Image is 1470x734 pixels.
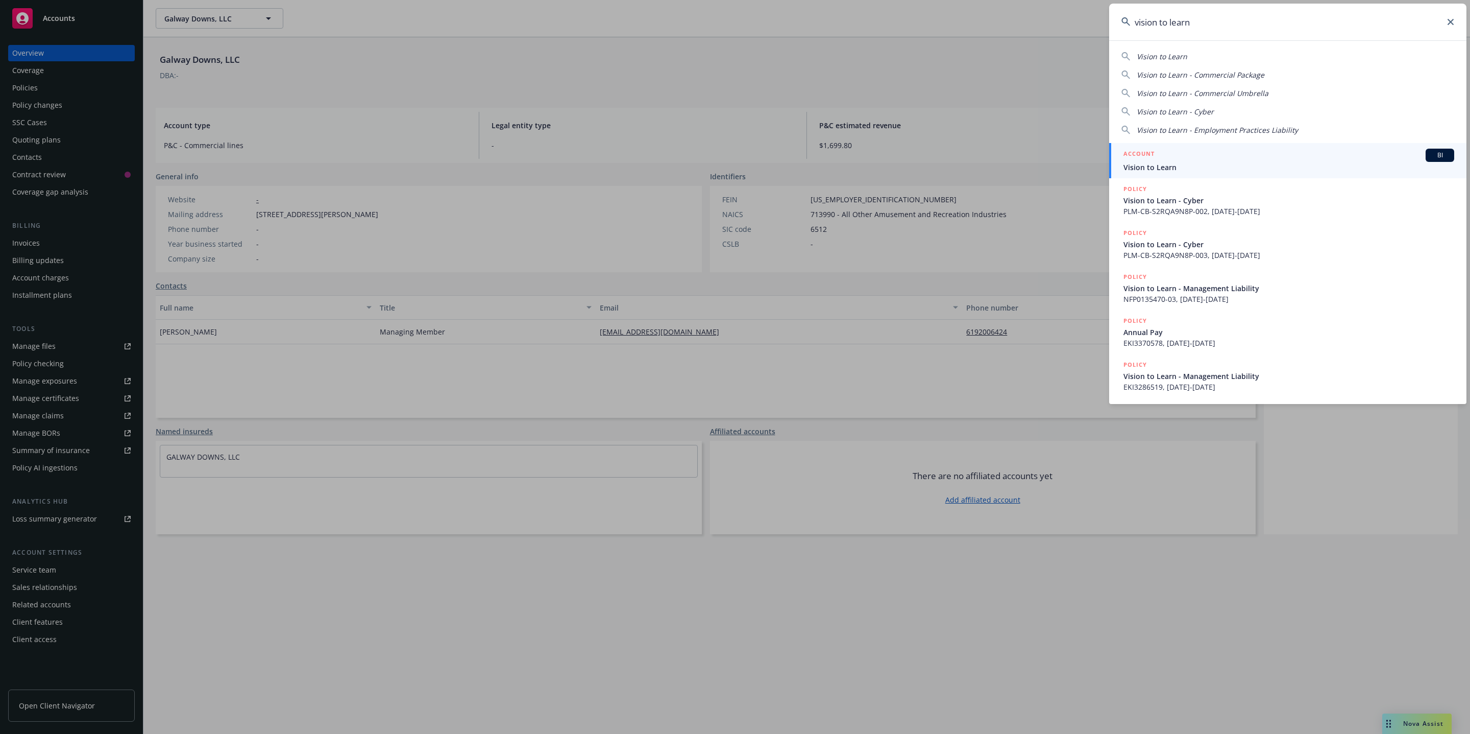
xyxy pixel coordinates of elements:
[1137,70,1264,80] span: Vision to Learn - Commercial Package
[1123,294,1454,304] span: NFP0135470-03, [DATE]-[DATE]
[1123,283,1454,294] span: Vision to Learn - Management Liability
[1137,125,1298,135] span: Vision to Learn - Employment Practices Liability
[1109,310,1466,354] a: POLICYAnnual PayEKI3370578, [DATE]-[DATE]
[1123,327,1454,338] span: Annual Pay
[1137,88,1268,98] span: Vision to Learn - Commercial Umbrella
[1109,143,1466,178] a: ACCOUNTBIVision to Learn
[1123,239,1454,250] span: Vision to Learn - Cyber
[1109,222,1466,266] a: POLICYVision to Learn - CyberPLM-CB-S2RQA9N8P-003, [DATE]-[DATE]
[1123,272,1147,282] h5: POLICY
[1123,338,1454,348] span: EKI3370578, [DATE]-[DATE]
[1123,382,1454,392] span: EKI3286519, [DATE]-[DATE]
[1109,354,1466,398] a: POLICYVision to Learn - Management LiabilityEKI3286519, [DATE]-[DATE]
[1109,4,1466,40] input: Search...
[1137,52,1187,61] span: Vision to Learn
[1109,178,1466,222] a: POLICYVision to Learn - CyberPLM-CB-S2RQA9N8P-002, [DATE]-[DATE]
[1123,162,1454,173] span: Vision to Learn
[1137,107,1214,116] span: Vision to Learn - Cyber
[1123,184,1147,194] h5: POLICY
[1123,360,1147,370] h5: POLICY
[1123,195,1454,206] span: Vision to Learn - Cyber
[1123,206,1454,217] span: PLM-CB-S2RQA9N8P-002, [DATE]-[DATE]
[1123,316,1147,326] h5: POLICY
[1109,266,1466,310] a: POLICYVision to Learn - Management LiabilityNFP0135470-03, [DATE]-[DATE]
[1430,151,1450,160] span: BI
[1123,371,1454,382] span: Vision to Learn - Management Liability
[1123,149,1155,161] h5: ACCOUNT
[1123,228,1147,238] h5: POLICY
[1123,250,1454,261] span: PLM-CB-S2RQA9N8P-003, [DATE]-[DATE]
